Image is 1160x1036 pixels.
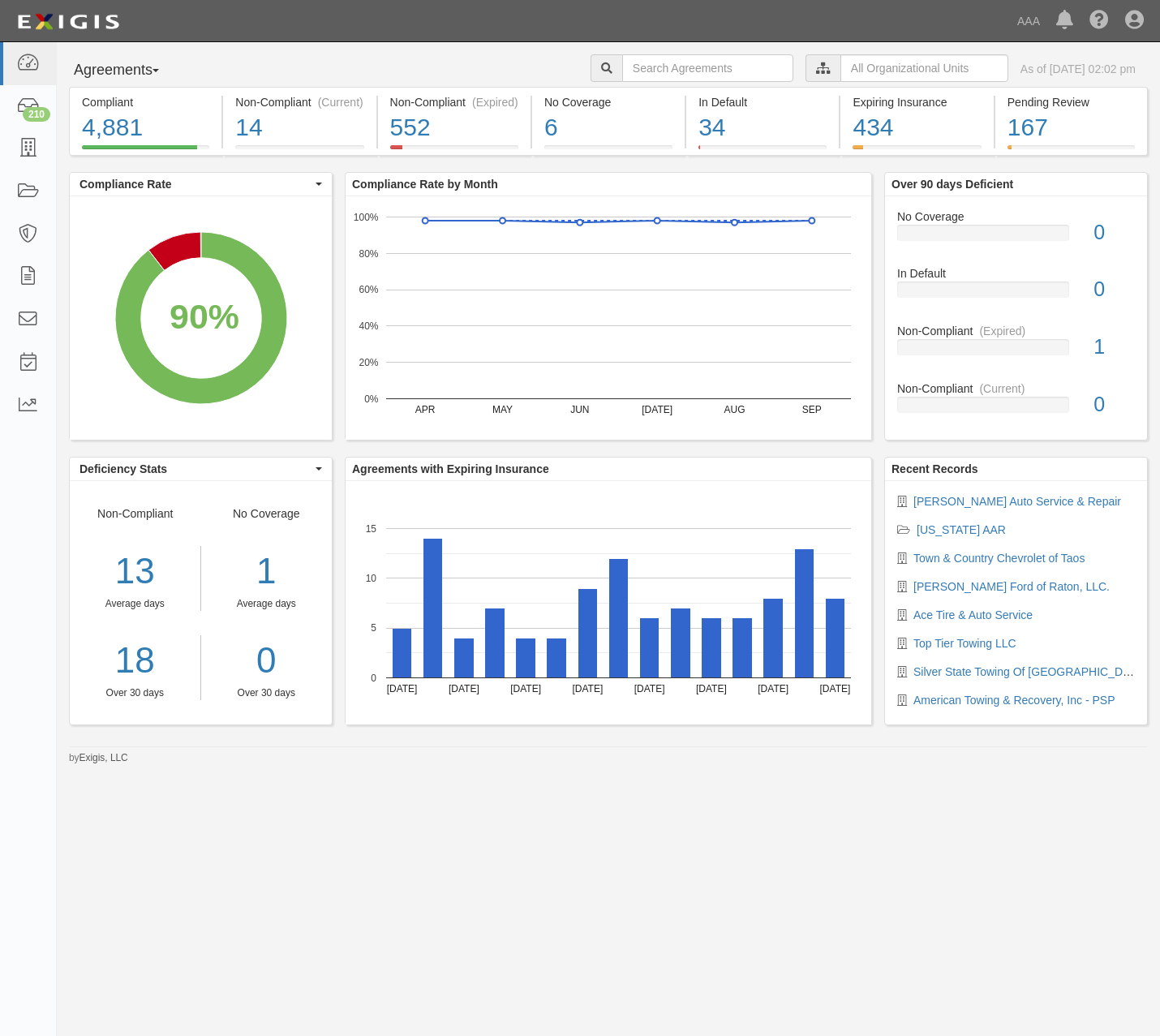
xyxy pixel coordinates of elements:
[23,107,50,122] div: 210
[366,522,377,534] text: 15
[510,683,541,694] text: [DATE]
[82,94,209,110] div: Compliant
[371,672,376,683] text: 0
[1081,333,1147,362] div: 1
[318,94,363,110] div: (Current)
[642,404,672,415] text: [DATE]
[359,320,378,332] text: 40%
[891,462,978,475] b: Recent Records
[917,523,1006,536] a: [US_STATE] AAR
[913,694,1115,707] a: American Towing & Recovery, Inc - PSP
[698,110,827,145] div: 34
[201,505,333,700] div: No Coverage
[885,380,1147,397] div: Non-Compliant
[897,265,1135,323] a: In Default0
[1081,218,1147,247] div: 0
[979,380,1025,397] div: (Current)
[758,683,788,694] text: [DATE]
[79,752,128,763] a: Exigis, LLC
[696,683,727,694] text: [DATE]
[359,284,378,295] text: 60%
[913,552,1085,565] a: Town & Country Chevrolet of Taos
[170,292,239,342] div: 90%
[415,404,436,415] text: APR
[378,145,531,158] a: Non-Compliant(Expired)552
[387,683,418,694] text: [DATE]
[840,54,1008,82] input: All Organizational Units
[235,110,363,145] div: 14
[472,94,518,110] div: (Expired)
[979,323,1025,339] div: (Expired)
[346,481,871,724] svg: A chart.
[698,94,827,110] div: In Default
[885,323,1147,339] div: Non-Compliant
[1081,390,1147,419] div: 0
[853,94,981,110] div: Expiring Insurance
[371,622,376,634] text: 5
[913,608,1033,621] a: Ace Tire & Auto Service
[544,94,672,110] div: No Coverage
[686,145,839,158] a: In Default34
[70,635,200,686] a: 18
[802,404,822,415] text: SEP
[492,404,513,415] text: MAY
[359,247,378,259] text: 80%
[1081,275,1147,304] div: 0
[352,462,549,475] b: Agreements with Expiring Insurance
[913,637,1016,650] a: Top Tier Towing LLC
[69,54,191,87] button: Agreements
[390,110,518,145] div: 552
[359,357,378,368] text: 20%
[885,208,1147,225] div: No Coverage
[70,546,200,597] div: 13
[544,110,672,145] div: 6
[70,686,200,700] div: Over 30 days
[1009,5,1048,37] a: AAA
[70,173,332,196] button: Compliance Rate
[70,196,332,440] svg: A chart.
[572,683,603,694] text: [DATE]
[1089,11,1109,31] i: Help Center - Complianz
[354,211,379,222] text: 100%
[69,145,221,158] a: Compliant4,881
[1007,110,1135,145] div: 167
[213,597,320,611] div: Average days
[346,196,871,440] svg: A chart.
[622,54,793,82] input: Search Agreements
[70,458,332,480] button: Deficiency Stats
[724,404,745,415] text: AUG
[532,145,685,158] a: No Coverage6
[366,573,377,584] text: 10
[82,110,209,145] div: 4,881
[213,686,320,700] div: Over 30 days
[570,404,589,415] text: JUN
[840,145,993,158] a: Expiring Insurance434
[70,505,201,700] div: Non-Compliant
[69,751,128,765] small: by
[897,208,1135,266] a: No Coverage0
[12,7,124,37] img: logo-5460c22ac91f19d4615b14bd174203de0afe785f0fc80cf4dbbc73dc1793850b.png
[79,461,311,477] span: Deficiency Stats
[213,546,320,597] div: 1
[1007,94,1135,110] div: Pending Review
[995,145,1148,158] a: Pending Review167
[885,265,1147,282] div: In Default
[913,495,1121,508] a: [PERSON_NAME] Auto Service & Repair
[352,178,498,191] b: Compliance Rate by Month
[853,110,981,145] div: 434
[70,597,200,611] div: Average days
[79,176,311,192] span: Compliance Rate
[235,94,363,110] div: Non-Compliant (Current)
[1020,61,1136,77] div: As of [DATE] 02:02 pm
[223,145,376,158] a: Non-Compliant(Current)14
[213,635,320,686] a: 0
[897,380,1135,426] a: Non-Compliant(Current)0
[891,178,1013,191] b: Over 90 days Deficient
[390,94,518,110] div: Non-Compliant (Expired)
[820,683,851,694] text: [DATE]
